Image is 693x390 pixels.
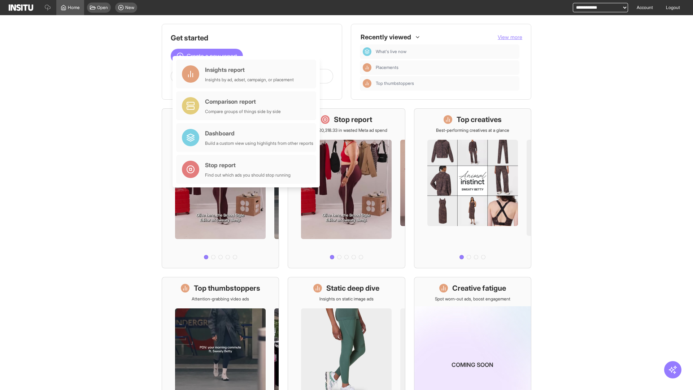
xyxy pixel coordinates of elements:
p: Insights on static image ads [319,296,374,302]
button: Create a new report [171,49,243,63]
h1: Stop report [334,114,372,125]
span: What's live now [376,49,517,55]
span: View more [498,34,522,40]
h1: Get started [171,33,333,43]
h1: Top creatives [457,114,502,125]
div: Dashboard [363,47,371,56]
p: Best-performing creatives at a glance [436,127,509,133]
div: Insights report [205,65,294,74]
a: Stop reportSave £20,318.33 in wasted Meta ad spend [288,108,405,268]
h1: Top thumbstoppers [194,283,260,293]
div: Comparison report [205,97,281,106]
img: Logo [9,4,33,11]
span: Create a new report [187,52,237,60]
a: What's live nowSee all active ads instantly [162,108,279,268]
div: Build a custom view using highlights from other reports [205,140,313,146]
div: Insights [363,79,371,88]
div: Insights [363,63,371,72]
div: Dashboard [205,129,313,138]
button: View more [498,34,522,41]
span: Top thumbstoppers [376,81,414,86]
span: New [125,5,134,10]
div: Find out which ads you should stop running [205,172,291,178]
span: Top thumbstoppers [376,81,517,86]
h1: Static deep dive [326,283,379,293]
div: Stop report [205,161,291,169]
span: Placements [376,65,517,70]
a: Top creativesBest-performing creatives at a glance [414,108,531,268]
span: Placements [376,65,398,70]
span: Home [68,5,80,10]
p: Save £20,318.33 in wasted Meta ad spend [306,127,387,133]
span: Open [97,5,108,10]
div: Compare groups of things side by side [205,109,281,114]
span: What's live now [376,49,406,55]
p: Attention-grabbing video ads [192,296,249,302]
div: Insights by ad, adset, campaign, or placement [205,77,294,83]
